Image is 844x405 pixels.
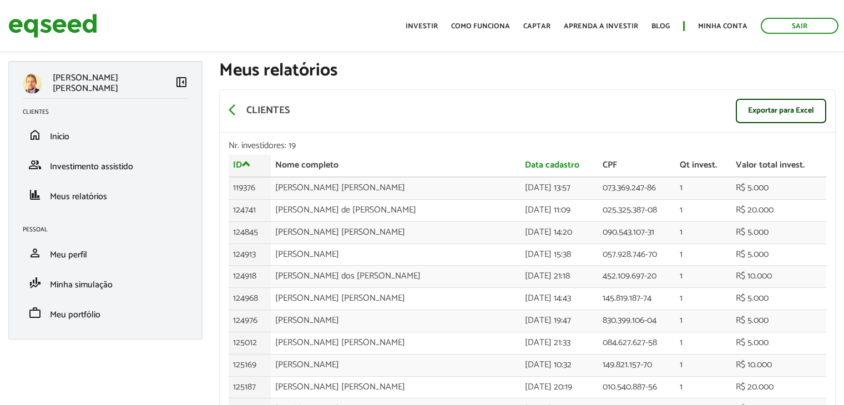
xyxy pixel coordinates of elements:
[229,244,271,266] td: 124913
[219,61,836,80] h1: Meus relatórios
[28,306,42,320] span: work
[271,221,520,244] td: [PERSON_NAME] [PERSON_NAME]
[23,188,188,201] a: financeMeus relatórios
[598,288,675,310] td: 145.819.187-74
[520,354,598,376] td: [DATE] 10:32
[520,244,598,266] td: [DATE] 15:38
[23,158,188,171] a: groupInvestimento assistido
[229,103,242,119] a: arrow_back_ios
[229,177,271,199] td: 119376
[271,310,520,332] td: [PERSON_NAME]
[23,306,188,320] a: workMeu portfólio
[598,177,675,199] td: 073.369.247-86
[731,221,826,244] td: R$ 5.000
[175,75,188,91] a: Colapsar menu
[520,221,598,244] td: [DATE] 14:20
[229,288,271,310] td: 124968
[28,246,42,260] span: person
[523,23,550,30] a: Captar
[229,332,271,354] td: 125012
[23,276,188,290] a: finance_modeMinha simulação
[229,221,271,244] td: 124845
[520,332,598,354] td: [DATE] 21:33
[731,376,826,398] td: R$ 20.000
[598,376,675,398] td: 010.540.887-56
[14,238,196,268] li: Meu perfil
[520,376,598,398] td: [DATE] 20:19
[731,288,826,310] td: R$ 5.000
[229,199,271,221] td: 124741
[675,288,731,310] td: 1
[14,120,196,150] li: Início
[28,276,42,290] span: finance_mode
[598,221,675,244] td: 090.543.107-31
[229,310,271,332] td: 124976
[28,158,42,171] span: group
[598,199,675,221] td: 025.325.387-08
[23,226,196,233] h2: Pessoal
[731,266,826,288] td: R$ 10.000
[23,109,196,115] h2: Clientes
[233,159,251,170] a: ID
[675,244,731,266] td: 1
[28,128,42,141] span: home
[675,199,731,221] td: 1
[50,277,113,292] span: Minha simulação
[229,354,271,376] td: 125169
[520,310,598,332] td: [DATE] 19:47
[675,266,731,288] td: 1
[8,11,97,40] img: EqSeed
[731,199,826,221] td: R$ 20.000
[50,247,87,262] span: Meu perfil
[520,288,598,310] td: [DATE] 14:43
[50,307,100,322] span: Meu portfólio
[520,177,598,199] td: [DATE] 13:57
[271,354,520,376] td: [PERSON_NAME]
[271,288,520,310] td: [PERSON_NAME] [PERSON_NAME]
[271,177,520,199] td: [PERSON_NAME] [PERSON_NAME]
[675,310,731,332] td: 1
[598,244,675,266] td: 057.928.746-70
[520,199,598,221] td: [DATE] 11:09
[731,177,826,199] td: R$ 5.000
[28,188,42,201] span: finance
[229,141,826,150] div: Nr. investidores: 19
[14,298,196,328] li: Meu portfólio
[229,266,271,288] td: 124918
[14,150,196,180] li: Investimento assistido
[271,332,520,354] td: [PERSON_NAME] [PERSON_NAME]
[675,354,731,376] td: 1
[731,332,826,354] td: R$ 5.000
[761,18,838,34] a: Sair
[736,99,826,123] a: Exportar para Excel
[675,221,731,244] td: 1
[451,23,510,30] a: Como funciona
[675,332,731,354] td: 1
[598,354,675,376] td: 149.821.157-70
[246,105,290,117] p: Clientes
[271,266,520,288] td: [PERSON_NAME] dos [PERSON_NAME]
[598,155,675,177] th: CPF
[271,244,520,266] td: [PERSON_NAME]
[14,268,196,298] li: Minha simulação
[14,180,196,210] li: Meus relatórios
[731,310,826,332] td: R$ 5.000
[23,246,188,260] a: personMeu perfil
[651,23,670,30] a: Blog
[23,128,188,141] a: homeInício
[271,155,520,177] th: Nome completo
[675,155,731,177] th: Qt invest.
[50,129,69,144] span: Início
[50,189,107,204] span: Meus relatórios
[406,23,438,30] a: Investir
[229,103,242,117] span: arrow_back_ios
[698,23,747,30] a: Minha conta
[50,159,133,174] span: Investimento assistido
[229,376,271,398] td: 125187
[731,354,826,376] td: R$ 10.000
[598,310,675,332] td: 830.399.106-04
[175,75,188,89] span: left_panel_close
[520,266,598,288] td: [DATE] 21:18
[271,376,520,398] td: [PERSON_NAME] [PERSON_NAME]
[525,161,579,170] a: Data cadastro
